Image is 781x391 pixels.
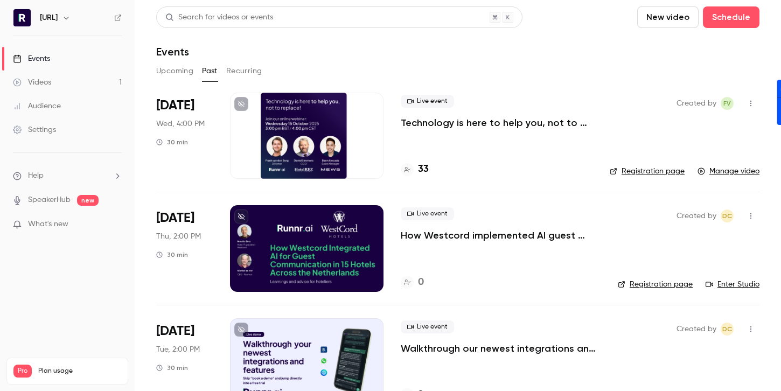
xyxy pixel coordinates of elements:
div: 30 min [156,364,188,372]
h4: 33 [418,162,429,177]
a: 33 [401,162,429,177]
span: What's new [28,219,68,230]
div: Settings [13,124,56,135]
span: DC [722,210,732,222]
span: Daniel Cabrera Cabrera [721,210,734,222]
span: [DATE] [156,97,194,114]
h6: [URL] [40,12,58,23]
span: Pro [13,365,32,378]
span: Wed, 4:00 PM [156,118,205,129]
button: Past [202,62,218,80]
a: Registration page [610,166,685,177]
div: Search for videos or events [165,12,273,23]
span: Live event [401,95,454,108]
div: 30 min [156,250,188,259]
div: Nov 28 Thu, 2:00 PM (Europe/Amsterdam) [156,205,213,291]
span: Daniel Cabrera Cabrera [721,323,734,336]
div: Videos [13,77,51,88]
a: Enter Studio [706,279,759,290]
span: Created by [677,97,716,110]
span: [DATE] [156,323,194,340]
span: Help [28,170,44,181]
a: Walkthrough our newest integrations and features [401,342,601,355]
span: [DATE] [156,210,194,227]
span: Thu, 2:00 PM [156,231,201,242]
a: Manage video [698,166,759,177]
div: Audience [13,101,61,111]
h1: Events [156,45,189,58]
div: Events [13,53,50,64]
a: How Westcord implemented AI guest communication across 15 hotels in the [GEOGRAPHIC_DATA] [401,229,601,242]
a: Technology is here to help you, not to replace! [401,116,592,129]
span: new [77,195,99,206]
a: 0 [401,275,424,290]
div: Oct 15 Wed, 3:00 PM (Europe/London) [156,93,213,179]
a: Registration page [618,279,693,290]
button: Recurring [226,62,262,80]
li: help-dropdown-opener [13,170,122,181]
span: Created by [677,210,716,222]
span: Frank van den Berg [721,97,734,110]
div: 30 min [156,138,188,146]
img: Runnr.ai [13,9,31,26]
button: New video [637,6,699,28]
h4: 0 [418,275,424,290]
span: Fv [723,97,731,110]
span: DC [722,323,732,336]
a: SpeakerHub [28,194,71,206]
span: Tue, 2:00 PM [156,344,200,355]
span: Live event [401,207,454,220]
span: Created by [677,323,716,336]
button: Upcoming [156,62,193,80]
button: Schedule [703,6,759,28]
span: Live event [401,320,454,333]
span: Plan usage [38,367,121,375]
